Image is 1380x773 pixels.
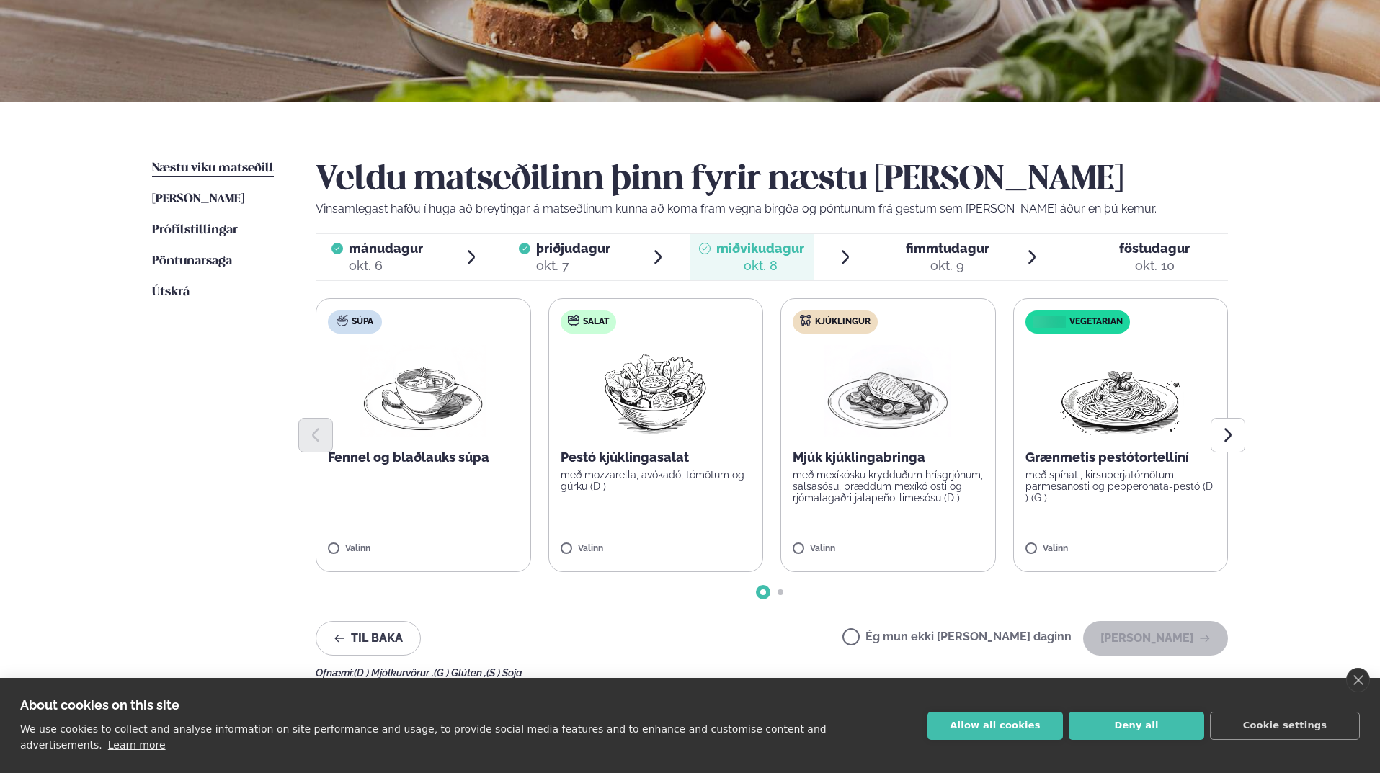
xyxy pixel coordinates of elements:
div: okt. 7 [536,257,610,274]
span: (G ) Glúten , [434,667,486,679]
span: Vegetarian [1069,316,1123,328]
p: Vinsamlegast hafðu í huga að breytingar á matseðlinum kunna að koma fram vegna birgða og pöntunum... [316,200,1228,218]
a: Útskrá [152,284,190,301]
a: Prófílstillingar [152,222,238,239]
img: salad.svg [568,315,579,326]
p: með mozzarella, avókadó, tómötum og gúrku (D ) [561,469,752,492]
span: fimmtudagur [906,241,989,256]
span: Útskrá [152,286,190,298]
span: föstudagur [1119,241,1190,256]
span: Súpa [352,316,373,328]
div: Ofnæmi: [316,667,1228,679]
span: (D ) Mjólkurvörur , [354,667,434,679]
span: [PERSON_NAME] [152,193,244,205]
p: með mexíkósku krydduðum hrísgrjónum, salsasósu, bræddum mexíkó osti og rjómalagaðri jalapeño-lime... [793,469,984,504]
button: Previous slide [298,418,333,452]
button: Allow all cookies [927,712,1063,740]
span: mánudagur [349,241,423,256]
img: Salad.png [592,345,719,437]
p: Grænmetis pestótortellíní [1025,449,1216,466]
p: með spínati, kirsuberjatómötum, parmesanosti og pepperonata-pestó (D ) (G ) [1025,469,1216,504]
button: [PERSON_NAME] [1083,621,1228,656]
span: Go to slide 2 [778,589,783,595]
span: Go to slide 1 [760,589,766,595]
span: (S ) Soja [486,667,522,679]
span: Næstu viku matseðill [152,162,274,174]
span: miðvikudagur [716,241,804,256]
img: Spagetti.png [1057,345,1184,437]
img: soup.svg [337,315,348,326]
p: We use cookies to collect and analyse information on site performance and usage, to provide socia... [20,723,827,751]
img: Soup.png [360,345,486,437]
span: Salat [583,316,609,328]
img: Chicken-breast.png [824,345,951,437]
div: okt. 9 [906,257,989,274]
div: okt. 8 [716,257,804,274]
p: Pestó kjúklingasalat [561,449,752,466]
strong: About cookies on this site [20,697,179,712]
img: icon [1029,316,1069,329]
span: þriðjudagur [536,241,610,256]
a: close [1346,668,1370,692]
button: Cookie settings [1210,712,1360,740]
img: chicken.svg [800,315,811,326]
p: Fennel og blaðlauks súpa [328,449,519,466]
button: Til baka [316,621,421,656]
span: Kjúklingur [815,316,871,328]
span: Prófílstillingar [152,224,238,236]
span: Pöntunarsaga [152,255,232,267]
p: Mjúk kjúklingabringa [793,449,984,466]
button: Next slide [1211,418,1245,452]
h2: Veldu matseðilinn þinn fyrir næstu [PERSON_NAME] [316,160,1228,200]
a: Pöntunarsaga [152,253,232,270]
button: Deny all [1069,712,1204,740]
div: okt. 6 [349,257,423,274]
div: okt. 10 [1119,257,1190,274]
a: Learn more [108,739,166,751]
a: Næstu viku matseðill [152,160,274,177]
a: [PERSON_NAME] [152,191,244,208]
